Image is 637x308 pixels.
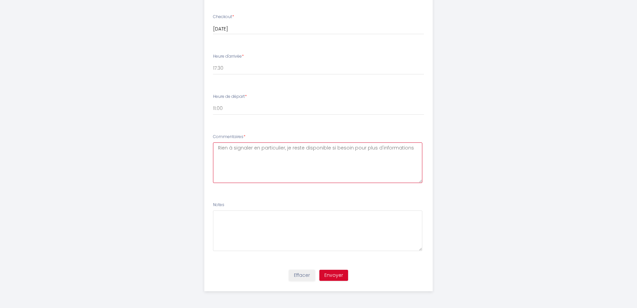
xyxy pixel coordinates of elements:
label: Commentaires [213,134,245,140]
label: Checkout [213,14,234,20]
button: Envoyer [319,270,348,281]
button: Effacer [289,270,315,281]
label: Heure de départ [213,94,247,100]
label: Heure d'arrivée [213,53,244,60]
label: Notes [213,202,224,208]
